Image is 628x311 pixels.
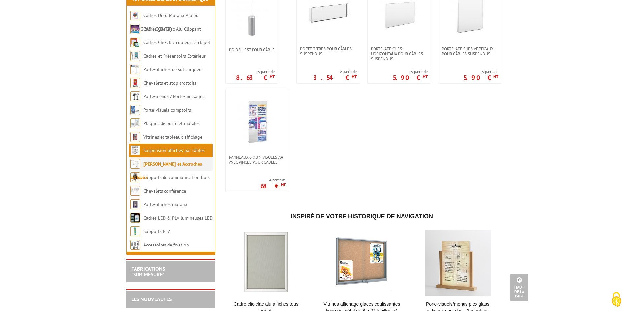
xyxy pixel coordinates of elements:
[229,155,286,165] span: Panneaux 6 ou 9 visuels A4 avec pinces pour câbles
[260,184,286,188] p: 68 €
[234,99,281,145] img: Panneaux 6 ou 9 visuels A4 avec pinces pour câbles
[130,132,140,142] img: Vitrines et tableaux affichage
[130,213,140,223] img: Cadres LED & PLV lumineuses LED
[236,76,275,80] p: 8.63 €
[291,213,433,220] span: Inspiré de votre historique de navigation
[423,74,428,79] sup: HT
[143,215,213,221] a: Cadres LED & PLV lumineuses LED
[281,182,286,188] sup: HT
[368,46,431,61] a: Porte-affiches horizontaux pour câbles suspendus
[143,134,202,140] a: Vitrines et tableaux affichage
[131,296,172,302] a: LES NOUVEAUTÉS
[130,78,140,88] img: Chevalets et stop trottoirs
[236,69,275,74] span: A partir de
[143,242,189,248] a: Accessoires de fixation
[143,53,206,59] a: Cadres et Présentoirs Extérieur
[130,199,140,209] img: Porte-affiches muraux
[130,118,140,128] img: Plaques de porte et murales
[130,105,140,115] img: Porte-visuels comptoirs
[442,46,498,56] span: Porte-affiches verticaux pour câbles suspendus
[143,201,187,207] a: Porte-affiches muraux
[130,161,202,180] a: [PERSON_NAME] et Accroches tableaux
[130,226,140,236] img: Supports PLV
[130,91,140,101] img: Porte-menus / Porte-messages
[143,228,170,234] a: Supports PLV
[130,159,140,169] img: Cimaises et Accroches tableaux
[270,74,275,79] sup: HT
[226,155,289,165] a: Panneaux 6 ou 9 visuels A4 avec pinces pour câbles
[130,51,140,61] img: Cadres et Présentoirs Extérieur
[143,80,196,86] a: Chevalets et stop trottoirs
[313,76,357,80] p: 3.54 €
[393,69,428,74] span: A partir de
[352,74,357,79] sup: HT
[143,188,186,194] a: Chevalets conférence
[143,66,201,72] a: Porte-affiches de sol sur pied
[229,47,275,52] span: Poids-lest pour câble
[143,107,191,113] a: Porte-visuels comptoirs
[226,47,278,52] a: Poids-lest pour câble
[130,65,140,74] img: Porte-affiches de sol sur pied
[438,46,502,56] a: Porte-affiches verticaux pour câbles suspendus
[143,120,200,126] a: Plaques de porte et murales
[371,46,428,61] span: Porte-affiches horizontaux pour câbles suspendus
[260,177,286,183] span: A partir de
[130,240,140,250] img: Accessoires de fixation
[464,69,498,74] span: A partir de
[130,13,199,32] a: Cadres Deco Muraux Alu ou [GEOGRAPHIC_DATA]
[131,265,165,278] a: FABRICATIONS"Sur Mesure"
[143,174,210,180] a: Supports de communication bois
[143,93,204,99] a: Porte-menus / Porte-messages
[297,46,360,56] a: Porte-titres pour câbles suspendus
[464,76,498,80] p: 5.90 €
[313,69,357,74] span: A partir de
[143,147,205,153] a: Suspension affiches par câbles
[130,11,140,20] img: Cadres Deco Muraux Alu ou Bois
[393,76,428,80] p: 5.90 €
[510,274,528,301] a: Haut de la page
[130,38,140,47] img: Cadres Clic-Clac couleurs à clapet
[130,186,140,196] img: Chevalets conférence
[143,39,210,45] a: Cadres Clic-Clac couleurs à clapet
[605,289,628,311] button: Cookies (fenêtre modale)
[143,26,201,32] a: Cadres Clic-Clac Alu Clippant
[300,46,357,56] span: Porte-titres pour câbles suspendus
[130,145,140,155] img: Suspension affiches par câbles
[608,291,625,308] img: Cookies (fenêtre modale)
[493,74,498,79] sup: HT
